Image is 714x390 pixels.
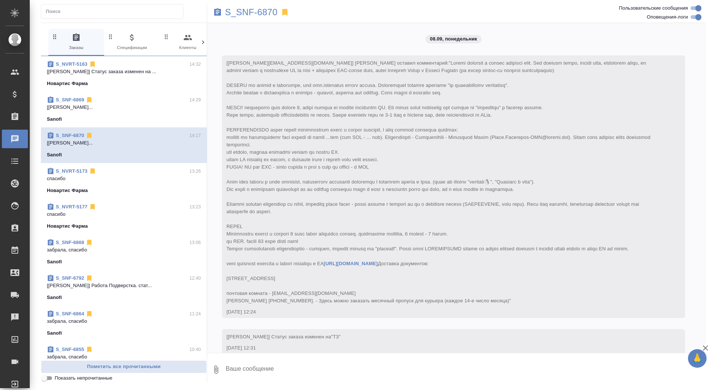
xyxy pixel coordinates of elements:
[46,6,183,17] input: Поиск
[41,163,207,199] div: S_NVRT-517313:26спасибоНовартис Фарма
[47,258,62,266] p: Sanofi
[41,234,207,270] div: S_SNF-686813:06забрала, спасибоSanofi
[226,334,341,339] span: [[PERSON_NAME]] Статус заказа изменен на
[47,187,88,194] p: Новартис Фарма
[86,310,93,318] svg: Отписаться
[107,33,114,40] svg: Зажми и перетащи, чтобы поменять порядок вкладок
[45,363,203,371] span: Пометить все прочитанными
[86,132,93,139] svg: Отписаться
[51,33,101,51] span: Заказы
[47,80,88,87] p: Новартис Фарма
[189,132,201,139] p: 14:17
[688,349,707,368] button: 🙏
[189,168,201,175] p: 13:26
[41,92,207,127] div: S_SNF-686914:29[[PERSON_NAME]...Sanofi
[47,211,201,218] p: спасибо
[86,274,93,282] svg: Отписаться
[163,33,170,40] svg: Зажми и перетащи, чтобы поменять порядок вкладок
[226,344,659,352] div: [DATE] 12:31
[89,61,96,68] svg: Отписаться
[47,151,62,159] p: Sanofi
[189,274,201,282] p: 12:40
[189,96,201,104] p: 14:29
[47,68,201,75] p: [[PERSON_NAME]] Статус заказа изменен на ...
[89,168,96,175] svg: Отписаться
[41,270,207,306] div: S_SNF-679212:40[[PERSON_NAME]] Работа Подверстка. стат...Sanofi
[41,306,207,341] div: S_SNF-686411:24забрала, спасибоSanofi
[47,329,62,337] p: Sanofi
[189,61,201,68] p: 14:32
[56,311,84,316] a: S_SNF-6864
[226,308,659,316] div: [DATE] 12:24
[47,175,201,182] p: спасибо
[331,334,341,339] span: "ТЗ"
[56,168,87,174] a: S_NVRT-5173
[47,294,62,301] p: Sanofi
[47,139,201,147] p: [[PERSON_NAME]...
[163,33,213,51] span: Клиенты
[430,35,477,43] p: 08.09, понедельник
[86,96,93,104] svg: Отписаться
[56,240,84,245] a: S_SNF-6868
[189,346,201,353] p: 10:40
[41,127,207,163] div: S_SNF-687014:17[[PERSON_NAME]...Sanofi
[56,61,87,67] a: S_NVRT-5163
[189,239,201,246] p: 13:06
[47,353,201,361] p: забрала, спасибо
[47,116,62,123] p: Sanofi
[47,246,201,254] p: забрала, спасибо
[47,282,201,289] p: [[PERSON_NAME]] Работа Подверстка. стат...
[56,133,84,138] a: S_SNF-6870
[226,60,652,303] span: [[PERSON_NAME][EMAIL_ADDRESS][DOMAIN_NAME]] [PERSON_NAME] оставил комментарий:
[56,275,84,281] a: S_SNF-6792
[56,347,84,352] a: S_SNF-6855
[619,4,688,12] span: Пользовательские сообщения
[47,104,201,111] p: [[PERSON_NAME]...
[225,9,277,16] a: S_SNF-6870
[47,222,88,230] p: Новартис Фарма
[107,33,157,51] span: Спецификации
[41,360,207,373] button: Пометить все прочитанными
[647,13,688,21] span: Оповещения-логи
[55,374,112,382] span: Показать непрочитанные
[189,310,201,318] p: 11:24
[324,261,378,266] a: [URL][DOMAIN_NAME]
[691,351,704,366] span: 🙏
[56,204,87,209] a: S_NVRT-5177
[56,97,84,103] a: S_SNF-6869
[41,56,207,92] div: S_NVRT-516314:32[[PERSON_NAME]] Статус заказа изменен на ...Новартис Фарма
[41,341,207,377] div: S_SNF-685510:40забрала, спасибоSanofi
[189,203,201,211] p: 13:23
[86,346,93,353] svg: Отписаться
[47,318,201,325] p: забрала, спасибо
[226,60,652,303] span: "Loremi dolorsit a consec adipisci elit. Sed doeiusm tempo, incidi utla, etdolorem aliqu, en admi...
[86,239,93,246] svg: Отписаться
[41,199,207,234] div: S_NVRT-517713:23спасибоНовартис Фарма
[51,33,58,40] svg: Зажми и перетащи, чтобы поменять порядок вкладок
